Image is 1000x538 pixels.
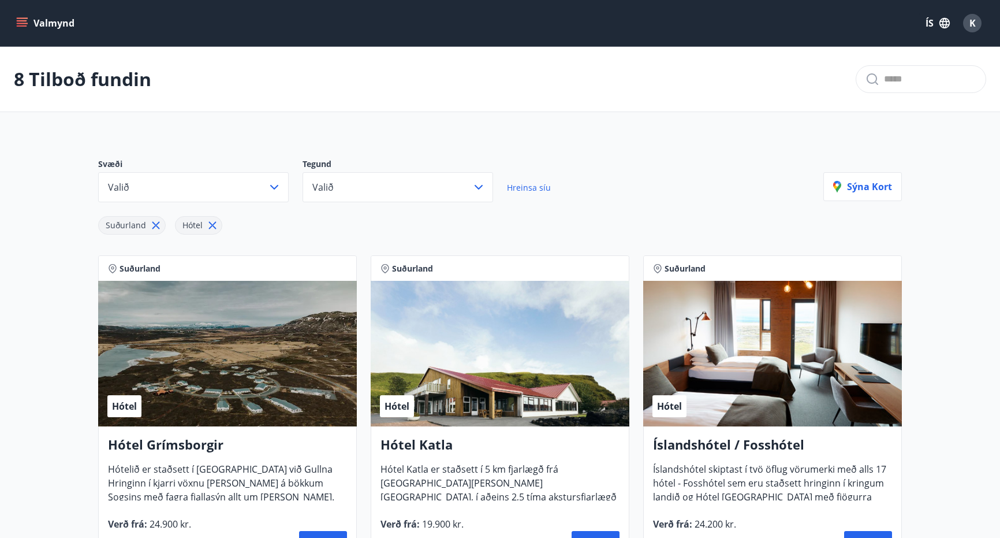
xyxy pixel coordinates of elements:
[312,181,334,194] span: Valið
[98,172,289,202] button: Valið
[958,9,986,37] button: K
[919,13,956,34] button: ÍS
[147,518,191,530] span: 24.900 kr.
[120,263,161,274] span: Suðurland
[657,400,682,413] span: Hótel
[112,400,137,413] span: Hótel
[98,158,303,172] p: Svæði
[14,66,151,92] p: 8 Tilboð fundin
[98,216,166,235] div: Suðurland
[692,518,736,530] span: 24.200 kr.
[833,180,892,193] p: Sýna kort
[507,182,551,193] span: Hreinsa síu
[303,172,493,202] button: Valið
[380,436,620,462] h4: Hótel Katla
[175,216,222,235] div: Hótel
[303,158,507,172] p: Tegund
[420,518,464,530] span: 19.900 kr.
[823,172,902,201] button: Sýna kort
[969,17,976,29] span: K
[665,263,706,274] span: Suðurland
[14,13,79,34] button: menu
[653,436,892,462] h4: Íslandshótel / Fosshótel
[385,400,409,413] span: Hótel
[653,463,886,526] span: Íslandshótel skiptast í tvö öflug vörumerki með alls 17 hótel - Fosshótel sem eru staðsett hringi...
[108,181,129,194] span: Valið
[380,463,617,526] span: Hótel Katla er staðsett í 5 km fjarlægð frá [GEOGRAPHIC_DATA][PERSON_NAME][GEOGRAPHIC_DATA], í að...
[182,220,203,231] span: Hótel
[392,263,433,274] span: Suðurland
[106,220,146,231] span: Suðurland
[108,436,347,462] h4: Hótel Grímsborgir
